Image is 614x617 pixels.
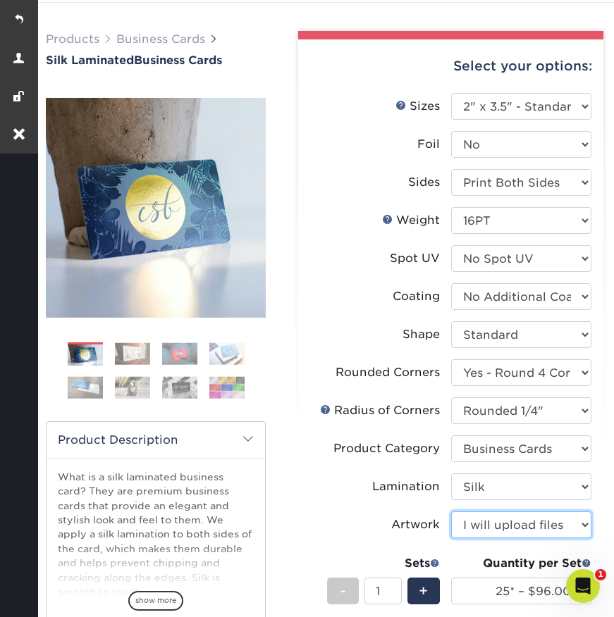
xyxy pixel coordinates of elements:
h2: Product Description [47,422,265,458]
div: Select your options: [309,39,592,93]
a: Silk LaminatedBusiness Cards [46,54,266,67]
img: Business Cards 01 [68,337,103,373]
div: Sets [327,555,440,572]
h1: Business Cards [46,54,266,67]
div: Coating [393,288,440,305]
div: Weight [382,212,440,229]
div: Sides [408,174,440,191]
div: Sizes [395,98,440,115]
div: Product Category [333,440,440,457]
iframe: Google Customer Reviews [4,574,120,612]
img: Business Cards 08 [209,377,245,399]
img: Business Cards 04 [209,343,245,365]
div: Lamination [372,478,440,495]
img: Business Cards 03 [162,343,197,365]
span: - [340,580,346,602]
img: Business Cards 06 [115,377,150,399]
img: Business Cards 02 [115,343,150,365]
a: Business Cards [116,32,205,46]
div: Quantity per Set [451,555,591,572]
div: Shape [403,326,440,343]
img: Silk Laminated 01 [46,98,266,318]
div: Foil [417,136,440,153]
div: Artwork [391,516,440,533]
a: Products [46,32,99,46]
iframe: Intercom live chat [566,569,600,603]
div: Spot UV [390,250,440,267]
span: 1 [595,569,606,580]
img: Business Cards 05 [68,377,103,399]
img: Business Cards 07 [162,377,197,399]
span: Silk Laminated [46,54,134,67]
div: Radius of Corners [320,402,440,419]
div: Rounded Corners [336,364,440,381]
span: + [419,580,428,602]
span: show more [128,591,183,610]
